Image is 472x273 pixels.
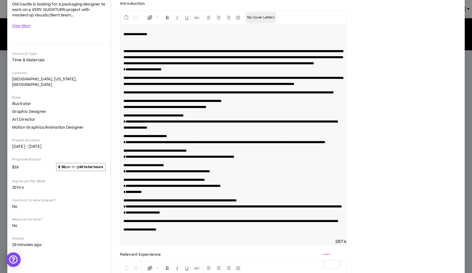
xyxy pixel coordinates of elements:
[12,144,106,149] p: [DATE] - [DATE]
[12,198,106,203] p: Contract to Hire Interest?
[234,12,243,23] button: Justify Align
[12,236,106,241] p: Posted
[12,125,84,130] span: Motion Graphics/Animation Designer
[12,163,19,170] span: $1k
[56,163,106,171] span: per hr @
[12,223,106,228] p: No
[12,52,106,56] p: Contract Type
[192,12,201,23] button: Insert Link
[12,71,106,75] p: Location
[12,204,106,209] p: No
[122,12,131,23] button: Undo
[245,12,276,23] button: Template
[12,117,35,122] span: Art Director
[12,101,31,106] span: Illustrator
[224,12,233,23] button: Right Align
[163,12,172,23] button: Format Bold
[58,165,65,169] strong: $ 50
[12,157,106,162] p: Proposed Payout
[214,12,223,23] button: Center Align
[120,250,161,259] label: Relevant Experience
[173,12,182,23] button: Format Italics
[6,252,21,267] div: Open Intercom Messenger
[12,242,106,248] p: 29 minutes ago
[335,239,346,245] span: 2874
[182,12,191,23] button: Format Underline
[204,12,214,23] button: Left Align
[12,21,30,31] button: View More
[12,138,106,143] p: Project Duration
[247,15,275,21] p: My Cover Letters
[12,57,106,63] p: Time & Materials
[131,12,140,23] button: Redo
[12,185,106,190] p: 20 hrs
[12,76,106,87] p: [GEOGRAPHIC_DATA], [US_STATE], [GEOGRAPHIC_DATA]
[120,25,346,239] div: To enrich screen reader interactions, please activate Accessibility in Grammarly extension settings
[12,179,106,184] p: Avg Hours Per Week
[12,109,46,114] span: Graphic Designer
[12,1,106,18] p: Old Castle is looking for a packaging designer to work on a VERY QUICKTURN project with mocked up...
[12,95,106,100] p: Roles
[12,217,106,222] p: Required On-Site?
[79,165,103,169] strong: 40 total hours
